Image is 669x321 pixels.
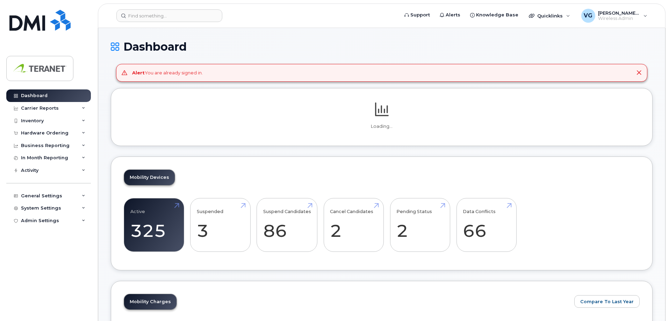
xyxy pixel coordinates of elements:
[463,202,510,248] a: Data Conflicts 66
[574,295,640,308] button: Compare To Last Year
[132,70,203,76] div: You are already signed in.
[124,123,640,130] p: Loading...
[263,202,311,248] a: Suspend Candidates 86
[130,202,178,248] a: Active 325
[111,41,653,53] h1: Dashboard
[330,202,377,248] a: Cancel Candidates 2
[197,202,244,248] a: Suspended 3
[580,298,634,305] span: Compare To Last Year
[132,70,145,75] strong: Alert
[124,294,177,309] a: Mobility Charges
[124,170,175,185] a: Mobility Devices
[396,202,444,248] a: Pending Status 2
